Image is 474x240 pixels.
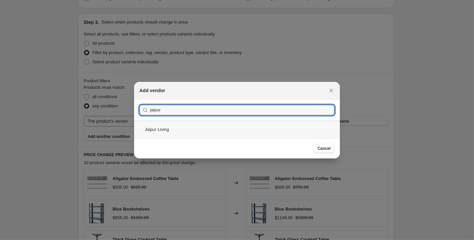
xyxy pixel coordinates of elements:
div: Jaipur Living [134,121,340,138]
span: Cancel [318,146,331,151]
button: Close [327,86,336,95]
button: Cancel [314,144,335,153]
input: Search vendors [150,105,335,115]
h2: Add vendor [139,87,165,94]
